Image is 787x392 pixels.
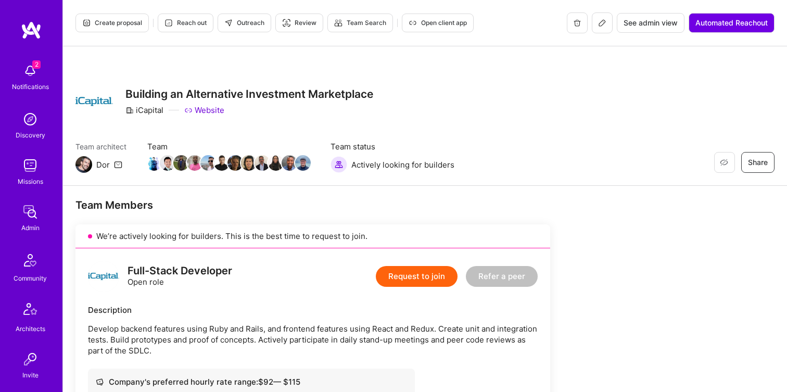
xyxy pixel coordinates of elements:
[409,18,467,28] span: Open client app
[466,266,538,287] button: Refer a peer
[227,155,243,171] img: Team Member Avatar
[624,18,678,28] span: See admin view
[16,130,45,141] div: Discovery
[18,298,43,323] img: Architects
[241,155,257,171] img: Team Member Avatar
[18,176,43,187] div: Missions
[75,156,92,173] img: Team Architect
[218,14,271,32] button: Outreach
[376,266,458,287] button: Request to join
[720,158,728,167] i: icon EyeClosed
[14,273,47,284] div: Community
[75,141,126,152] span: Team architect
[187,155,202,171] img: Team Member Avatar
[114,160,122,169] i: icon Mail
[173,155,189,171] img: Team Member Avatar
[21,222,40,233] div: Admin
[214,155,230,171] img: Team Member Avatar
[275,14,323,32] button: Review
[255,155,270,171] img: Team Member Avatar
[22,370,39,381] div: Invite
[331,156,347,173] img: Actively looking for builders
[242,154,256,172] a: Team Member Avatar
[146,155,162,171] img: Team Member Avatar
[128,265,232,276] div: Full-Stack Developer
[695,18,768,28] span: Automated Reachout
[75,83,113,120] img: Company Logo
[96,159,110,170] div: Dor
[125,87,373,100] h3: Building an Alternative Investment Marketplace
[256,154,269,172] a: Team Member Avatar
[282,19,290,27] i: icon Targeter
[200,155,216,171] img: Team Member Avatar
[188,154,201,172] a: Team Member Avatar
[351,159,454,170] span: Actively looking for builders
[282,155,297,171] img: Team Member Avatar
[748,157,768,168] span: Share
[229,154,242,172] a: Team Member Avatar
[617,13,684,33] button: See admin view
[20,201,41,222] img: admin teamwork
[269,154,283,172] a: Team Member Avatar
[283,154,296,172] a: Team Member Avatar
[96,378,104,386] i: icon Cash
[96,376,407,387] div: Company's preferred hourly rate range: $ 92 — $ 115
[125,105,163,116] div: iCapital
[147,141,310,152] span: Team
[12,81,49,92] div: Notifications
[201,154,215,172] a: Team Member Avatar
[334,18,386,28] span: Team Search
[402,14,474,32] button: Open client app
[20,109,41,130] img: discovery
[184,105,224,116] a: Website
[331,141,454,152] span: Team status
[689,13,775,33] button: Automated Reachout
[160,155,175,171] img: Team Member Avatar
[75,198,550,212] div: Team Members
[161,154,174,172] a: Team Member Avatar
[125,106,134,115] i: icon CompanyGray
[20,349,41,370] img: Invite
[158,14,213,32] button: Reach out
[174,154,188,172] a: Team Member Avatar
[147,154,161,172] a: Team Member Avatar
[282,18,316,28] span: Review
[295,155,311,171] img: Team Member Avatar
[224,18,264,28] span: Outreach
[21,21,42,40] img: logo
[164,18,207,28] span: Reach out
[75,224,550,248] div: We’re actively looking for builders. This is the best time to request to join.
[82,19,91,27] i: icon Proposal
[20,60,41,81] img: bell
[16,323,45,334] div: Architects
[128,265,232,287] div: Open role
[88,261,119,292] img: logo
[327,14,393,32] button: Team Search
[215,154,229,172] a: Team Member Avatar
[296,154,310,172] a: Team Member Avatar
[32,60,41,69] span: 2
[18,248,43,273] img: Community
[88,305,538,315] div: Description
[88,323,538,356] p: Develop backend features using Ruby and Rails, and frontend features using React and Redux. Creat...
[741,152,775,173] button: Share
[20,155,41,176] img: teamwork
[82,18,142,28] span: Create proposal
[268,155,284,171] img: Team Member Avatar
[75,14,149,32] button: Create proposal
